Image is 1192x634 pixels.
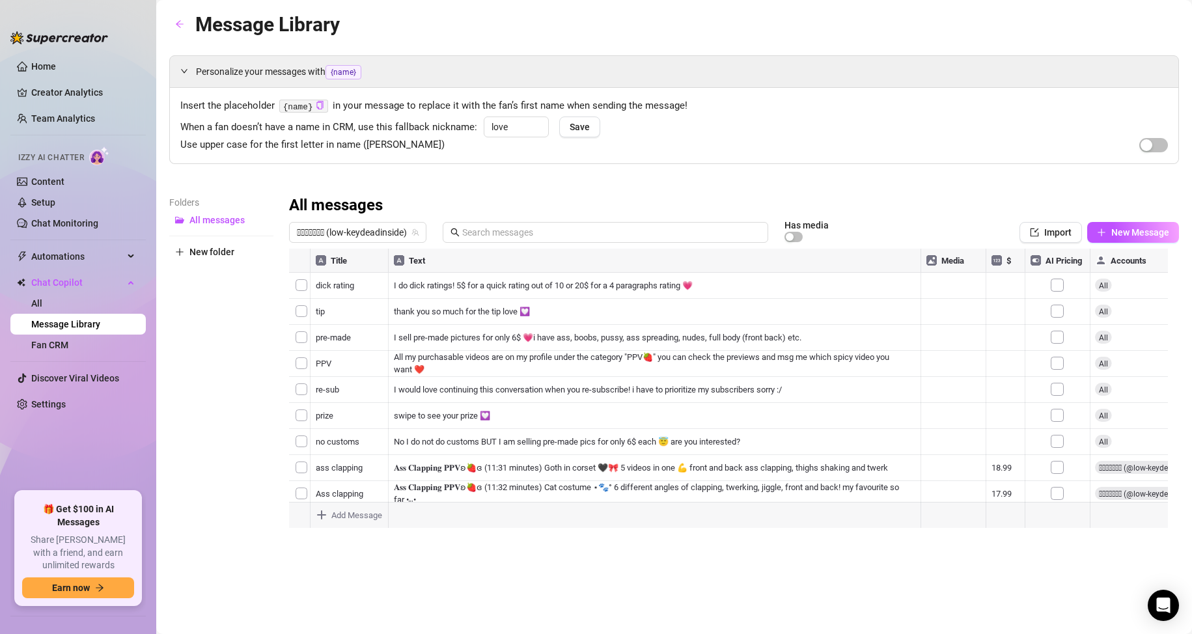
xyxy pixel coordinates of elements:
[31,61,56,72] a: Home
[180,98,1168,114] span: Insert the placeholder in your message to replace it with the fan’s first name when sending the m...
[316,101,324,109] span: copy
[31,113,95,124] a: Team Analytics
[411,228,419,236] span: team
[31,298,42,309] a: All
[462,225,760,240] input: Search messages
[31,399,66,409] a: Settings
[1019,222,1082,243] button: Import
[175,215,184,225] span: folder-open
[22,577,134,598] button: Earn nowarrow-right
[196,64,1168,79] span: Personalize your messages with
[17,251,27,262] span: thunderbolt
[22,534,134,572] span: Share [PERSON_NAME] with a friend, and earn unlimited rewards
[169,195,273,210] article: Folders
[195,9,340,40] article: Message Library
[31,373,119,383] a: Discover Viral Videos
[22,503,134,529] span: 🎁 Get $100 in AI Messages
[1148,590,1179,621] div: Open Intercom Messenger
[1044,227,1072,238] span: Import
[1030,228,1039,237] span: import
[1111,227,1169,238] span: New Message
[316,101,324,111] button: Click to Copy
[89,146,109,165] img: AI Chatter
[175,20,184,29] span: arrow-left
[31,272,124,293] span: Chat Copilot
[95,583,104,592] span: arrow-right
[18,152,84,164] span: Izzy AI Chatter
[326,65,361,79] span: {name}
[289,195,383,216] h3: All messages
[169,210,273,230] button: All messages
[180,67,188,75] span: expanded
[279,100,328,113] code: {name}
[180,120,477,135] span: When a fan doesn’t have a name in CRM, use this fallback nickname:
[31,82,135,103] a: Creator Analytics
[31,218,98,228] a: Chat Monitoring
[1087,222,1179,243] button: New Message
[10,31,108,44] img: logo-BBDzfeDw.svg
[450,228,460,237] span: search
[31,176,64,187] a: Content
[170,56,1178,87] div: Personalize your messages with{name}
[31,197,55,208] a: Setup
[31,319,100,329] a: Message Library
[189,215,245,225] span: All messages
[31,340,68,350] a: Fan CRM
[175,247,184,256] span: plus
[52,583,90,593] span: Earn now
[169,241,273,262] button: New folder
[559,117,600,137] button: Save
[189,247,234,257] span: New folder
[570,122,590,132] span: Save
[784,221,829,229] article: Has media
[31,246,124,267] span: Automations
[1097,228,1106,237] span: plus
[180,137,445,153] span: Use upper case for the first letter in name ([PERSON_NAME])
[297,223,419,242] span: 𝐋𝐨𝐰𝐤𝐞𝐲𒉭 (low-keydeadinside)
[17,278,25,287] img: Chat Copilot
